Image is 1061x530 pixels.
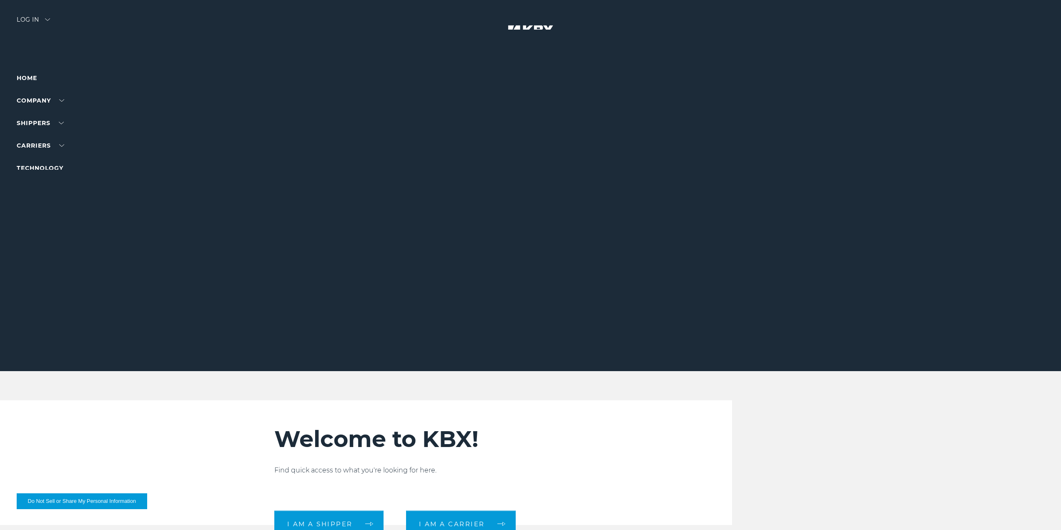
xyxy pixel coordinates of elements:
[274,465,752,475] p: Find quick access to what you're looking for here.
[17,119,64,127] a: SHIPPERS
[17,74,37,82] a: Home
[287,521,353,527] span: I am a shipper
[17,142,64,149] a: Carriers
[274,425,752,453] h2: Welcome to KBX!
[17,97,64,104] a: Company
[17,17,50,29] div: Log in
[419,521,485,527] span: I am a carrier
[17,164,63,172] a: Technology
[499,17,562,53] img: kbx logo
[17,493,147,509] button: Do Not Sell or Share My Personal Information
[45,18,50,21] img: arrow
